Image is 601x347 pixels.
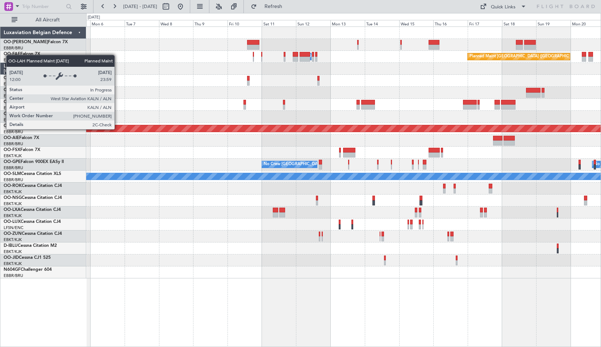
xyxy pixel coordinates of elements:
div: Thu 9 [193,20,228,26]
div: Wed 8 [159,20,193,26]
span: OO-ELK [4,112,20,116]
a: EBKT/KJK [4,189,22,195]
a: EBKT/KJK [4,153,22,159]
div: Planned Maint [GEOGRAPHIC_DATA] ([GEOGRAPHIC_DATA] National) [469,51,601,62]
a: OO-LUXCessna Citation CJ4 [4,220,61,224]
a: EBBR/BRU [4,105,23,111]
span: Refresh [258,4,289,9]
div: Quick Links [491,4,516,11]
span: OO-LAH [4,124,21,128]
a: OO-SLMCessna Citation XLS [4,172,61,176]
a: EBKT/KJK [4,237,22,242]
div: Sun 19 [536,20,571,26]
div: Wed 15 [399,20,434,26]
span: OO-[PERSON_NAME] [4,40,48,44]
div: Sun 12 [296,20,330,26]
a: OO-FAEFalcon 7X [4,52,40,56]
div: Mon 13 [330,20,365,26]
button: Refresh [247,1,291,12]
span: OO-GPE [4,160,21,164]
a: OO-WLPGlobal 5500 [4,76,46,80]
div: Fri 10 [228,20,262,26]
div: Tue 7 [125,20,159,26]
a: OO-ZUNCessna Citation CJ4 [4,232,62,236]
div: Thu 16 [433,20,468,26]
a: LFSN/ENC [4,225,24,230]
div: [DATE] [88,15,100,21]
div: Tue 14 [365,20,399,26]
span: OO-JID [4,256,19,260]
span: OO-FAE [4,52,20,56]
a: OO-NSGCessna Citation CJ4 [4,196,62,200]
span: OO-HHO [4,100,22,104]
span: OO-LXA [4,208,21,212]
a: OO-GPEFalcon 900EX EASy II [4,160,64,164]
a: OO-FSXFalcon 7X [4,148,40,152]
a: EBBR/BRU [4,57,23,63]
a: EBKT/KJK [4,213,22,219]
span: OO-FSX [4,148,20,152]
a: EBBR/BRU [4,273,23,278]
a: EBBR/BRU [4,141,23,147]
span: N604GF [4,268,21,272]
a: EBBR/BRU [4,177,23,183]
a: OO-ELKFalcon 8X [4,112,40,116]
span: OO-ZUN [4,232,22,236]
a: EBBR/BRU [4,129,23,135]
a: EBBR/BRU [4,93,23,99]
a: EBBR/BRU [4,117,23,123]
span: OO-SLM [4,172,21,176]
a: D-IBLUCessna Citation M2 [4,244,57,248]
a: OO-JIDCessna CJ1 525 [4,256,51,260]
a: OO-ROKCessna Citation CJ4 [4,184,62,188]
a: OO-LAHFalcon 7X [4,124,41,128]
a: EBKT/KJK [4,201,22,207]
a: EBKT/KJK [4,261,22,266]
a: EBKT/KJK [4,249,22,254]
span: OO-ROK [4,184,22,188]
span: OO-VSF [4,88,20,92]
span: OO-LUX [4,220,21,224]
span: OO-AIE [4,136,19,140]
button: All Aircraft [8,14,79,26]
span: OO-WLP [4,76,21,80]
div: No Crew [GEOGRAPHIC_DATA] ([GEOGRAPHIC_DATA] National) [264,159,385,170]
span: D-IBLU [4,244,18,248]
a: OO-[PERSON_NAME]Falcon 7X [4,40,68,44]
button: Quick Links [476,1,530,12]
span: [DATE] - [DATE] [123,3,157,10]
div: Mon 6 [90,20,125,26]
a: EBBR/BRU [4,165,23,171]
a: OO-LXACessna Citation CJ4 [4,208,61,212]
a: N604GFChallenger 604 [4,268,52,272]
a: EBBR/BRU [4,45,23,51]
a: EBBR/BRU [4,81,23,87]
a: OO-VSFFalcon 8X [4,88,40,92]
div: Sat 18 [502,20,537,26]
span: All Aircraft [19,17,76,23]
div: Fri 17 [468,20,502,26]
div: Sat 11 [262,20,296,26]
span: OO-NSG [4,196,22,200]
input: Trip Number [22,1,64,12]
a: OO-AIEFalcon 7X [4,136,39,140]
a: OO-HHOFalcon 8X [4,100,42,104]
